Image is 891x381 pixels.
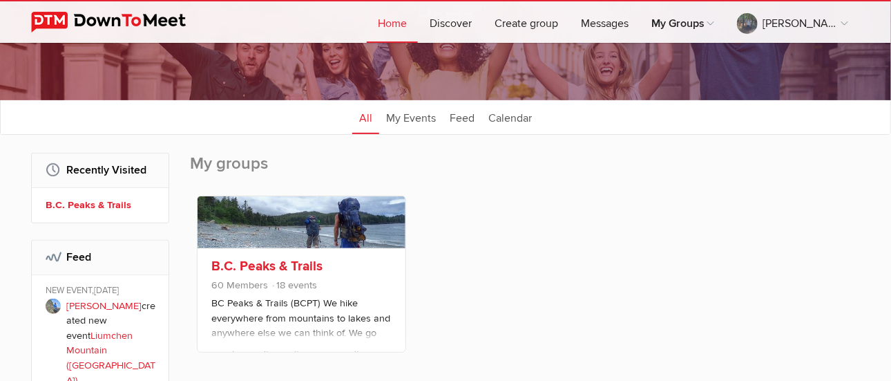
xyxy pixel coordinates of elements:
a: B.C. Peaks & Trails [211,258,323,275]
a: Home [367,1,418,43]
a: Feed [443,100,481,134]
a: Create group [483,1,569,43]
span: 60 Members [211,279,268,291]
span: 18 events [271,279,317,291]
a: Messages [570,1,640,43]
h2: Feed [46,241,155,274]
a: Discover [419,1,483,43]
h2: Recently Visited [46,154,155,187]
a: My Groups [640,1,725,43]
a: Calendar [481,100,539,134]
a: All [352,100,379,134]
h2: My groups [190,153,860,189]
div: NEW EVENT, [46,285,159,299]
span: [DATE] [94,285,119,296]
p: BC Peaks & Trails (BCPT) We hike everywhere from mountains to lakes and anywhere else we can thin... [211,296,392,365]
a: My Events [379,100,443,134]
img: DownToMeet [31,12,207,32]
a: [PERSON_NAME] [726,1,859,43]
a: [PERSON_NAME] [66,300,142,312]
a: B.C. Peaks & Trails [46,198,159,213]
